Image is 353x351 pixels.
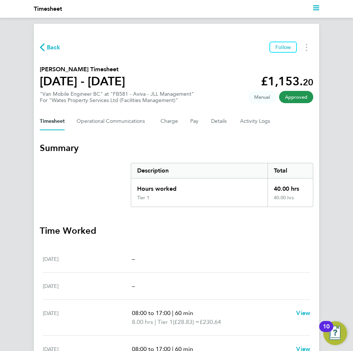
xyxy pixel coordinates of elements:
button: Charge [161,112,178,130]
div: [DATE] [43,309,132,327]
div: [DATE] [43,255,132,263]
div: Description [131,163,268,178]
span: 08:00 to 17:00 [132,309,171,316]
span: | [155,318,156,325]
h1: [DATE] - [DATE] [40,74,125,89]
span: 60 min [175,309,193,316]
span: 8.00 hrs [132,318,153,325]
span: View [296,309,310,316]
div: Tier 1 [137,195,149,201]
button: Operational Communications [77,112,149,130]
span: Tier 1 [158,318,173,327]
app-decimal: £1,153. [261,74,313,88]
div: [DATE] [43,282,132,291]
li: Timesheet [34,4,62,13]
h3: Summary [40,142,313,154]
div: Hours worked [131,178,268,195]
button: Activity Logs [240,112,271,130]
span: | [172,309,174,316]
div: Total [268,163,313,178]
span: Back [47,43,61,52]
button: Timesheets Menu [300,42,313,53]
div: 40.00 hrs [268,178,313,195]
div: For "Wates Property Services Ltd (Facilities Management)" [40,97,194,104]
span: – [132,282,135,289]
div: 10 [323,327,330,336]
span: £230.64 [200,318,221,325]
span: This timesheet was manually created. [248,91,276,103]
span: Follow [275,44,291,50]
button: Timesheet [40,112,65,130]
button: Open Resource Center, 10 new notifications [323,321,347,345]
h2: [PERSON_NAME] Timesheet [40,65,125,74]
div: 40.00 hrs [268,195,313,207]
h3: Time Worked [40,225,313,237]
a: View [296,309,310,318]
span: 20 [303,77,313,88]
span: This timesheet has been approved. [279,91,313,103]
div: Summary [131,163,313,207]
span: (£28.83) = [173,318,200,325]
div: "Van Mobile Engineer BC" at "FB581 - Aviva - JLL Management" [40,91,194,104]
span: – [132,255,135,262]
button: Back [40,43,61,52]
button: Follow [269,42,297,53]
button: Details [211,112,228,130]
button: Pay [190,112,199,130]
